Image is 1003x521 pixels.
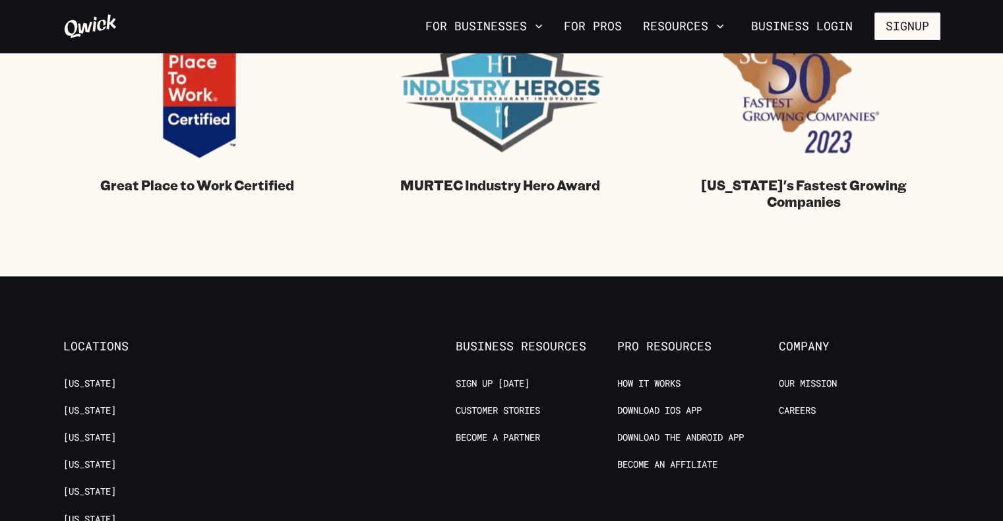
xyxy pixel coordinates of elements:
[779,377,837,390] a: Our Mission
[677,177,931,210] span: [US_STATE]'s Fastest Growing Companies
[63,485,116,498] a: [US_STATE]
[100,177,294,194] span: Great Place to Work Certified
[63,377,116,390] a: [US_STATE]
[617,404,702,417] a: Download IOS App
[67,18,330,167] img: Gigpro is Great Place to Work Certified
[779,339,940,354] span: Company
[617,377,681,390] a: How it Works
[369,18,633,194] a: MURTEC Industry Hero Award
[617,458,717,471] a: Become an Affiliate
[456,404,540,417] a: Customer stories
[456,339,617,354] span: Business Resources
[420,15,548,38] button: For Businesses
[740,13,864,40] a: Business Login
[67,18,330,194] a: Great Place to Work Certified
[456,377,530,390] a: Sign up [DATE]
[617,431,744,444] a: Download the Android App
[456,431,540,444] a: Become a Partner
[63,339,225,354] span: Locations
[638,15,729,38] button: Resources
[63,404,116,417] a: [US_STATE]
[669,18,932,167] img: Gigpro ranks #1 fastest growing company in South Carolina 2023
[779,404,816,417] a: Careers
[63,458,116,471] a: [US_STATE]
[874,13,940,40] button: Signup
[400,177,600,194] span: MURTEC Industry Hero Award
[617,339,779,354] span: Pro Resources
[559,15,627,38] a: For Pros
[63,431,116,444] a: [US_STATE]
[369,18,633,167] img: The MURTEC Industry Hero Award recognizes Gigpro's commitment to making a difference in the hospi...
